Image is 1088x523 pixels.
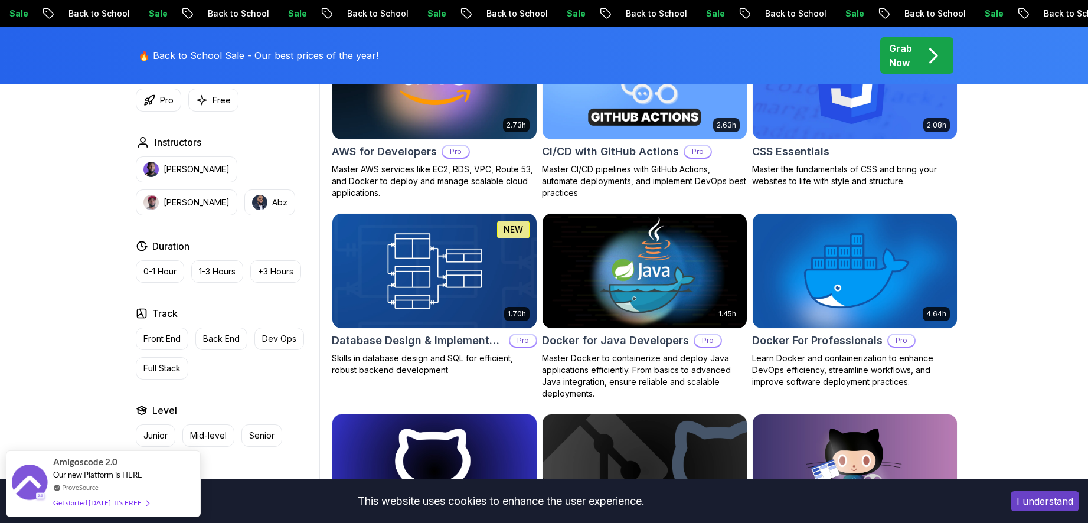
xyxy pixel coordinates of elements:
[190,430,227,442] p: Mid-level
[152,239,189,253] h2: Duration
[718,309,736,319] p: 1.45h
[752,164,958,187] p: Master the fundamentals of CSS and bring your websites to life with style and structure.
[888,8,969,19] p: Back to School
[685,146,711,158] p: Pro
[262,333,296,345] p: Dev Ops
[143,430,168,442] p: Junior
[332,164,537,199] p: Master AWS services like EC2, RDS, VPC, Route 53, and Docker to deploy and manage scalable cloud ...
[258,266,293,277] p: +3 Hours
[508,309,526,319] p: 1.70h
[1011,491,1079,511] button: Accept cookies
[143,195,159,210] img: instructor img
[749,8,829,19] p: Back to School
[252,195,267,210] img: instructor img
[926,309,946,319] p: 4.64h
[143,162,159,177] img: instructor img
[332,352,537,376] p: Skills in database design and SQL for efficient, robust backend development
[331,8,411,19] p: Back to School
[717,120,736,130] p: 2.63h
[182,424,234,447] button: Mid-level
[62,482,99,492] a: ProveSource
[213,94,231,106] p: Free
[332,332,504,349] h2: Database Design & Implementation
[551,8,589,19] p: Sale
[250,260,301,283] button: +3 Hours
[152,403,177,417] h2: Level
[889,41,912,70] p: Grab Now
[9,488,993,514] div: This website uses cookies to enhance the user experience.
[241,424,282,447] button: Senior
[188,89,238,112] button: Free
[195,328,247,350] button: Back End
[542,352,747,400] p: Master Docker to containerize and deploy Java applications efficiently. From basics to advanced J...
[542,164,747,199] p: Master CI/CD pipelines with GitHub Actions, automate deployments, and implement DevOps best pract...
[53,455,117,469] span: Amigoscode 2.0
[136,156,237,182] button: instructor img[PERSON_NAME]
[332,24,537,199] a: AWS for Developers card2.73hJUST RELEASEDAWS for DevelopersProMaster AWS services like EC2, RDS, ...
[752,24,958,187] a: CSS Essentials card2.08hCSS EssentialsMaster the fundamentals of CSS and bring your websites to l...
[136,89,181,112] button: Pro
[53,8,133,19] p: Back to School
[510,335,536,347] p: Pro
[752,332,883,349] h2: Docker For Professionals
[191,260,243,283] button: 1-3 Hours
[133,8,171,19] p: Sale
[542,213,747,400] a: Docker for Java Developers card1.45hDocker for Java DevelopersProMaster Docker to containerize an...
[969,8,1007,19] p: Sale
[695,335,721,347] p: Pro
[537,211,752,331] img: Docker for Java Developers card
[53,470,142,479] span: Our new Platform is HERE
[143,362,181,374] p: Full Stack
[136,189,237,215] button: instructor img[PERSON_NAME]
[53,496,149,509] div: Get started [DATE]. It's FREE
[203,333,240,345] p: Back End
[507,120,526,130] p: 2.73h
[752,213,958,388] a: Docker For Professionals card4.64hDocker For ProfessionalsProLearn Docker and containerization to...
[829,8,867,19] p: Sale
[155,135,201,149] h2: Instructors
[160,94,174,106] p: Pro
[143,333,181,345] p: Front End
[12,465,47,503] img: provesource social proof notification image
[199,266,236,277] p: 1-3 Hours
[249,430,275,442] p: Senior
[471,8,551,19] p: Back to School
[192,8,272,19] p: Back to School
[411,8,449,19] p: Sale
[244,189,295,215] button: instructor imgAbz
[254,328,304,350] button: Dev Ops
[138,48,378,63] p: 🔥 Back to School Sale - Our best prices of the year!
[888,335,914,347] p: Pro
[690,8,728,19] p: Sale
[542,143,679,160] h2: CI/CD with GitHub Actions
[143,266,177,277] p: 0-1 Hour
[164,164,230,175] p: [PERSON_NAME]
[752,143,829,160] h2: CSS Essentials
[272,197,287,208] p: Abz
[332,214,537,328] img: Database Design & Implementation card
[136,424,175,447] button: Junior
[753,214,957,328] img: Docker For Professionals card
[443,146,469,158] p: Pro
[610,8,690,19] p: Back to School
[136,357,188,380] button: Full Stack
[927,120,946,130] p: 2.08h
[272,8,310,19] p: Sale
[504,224,523,236] p: NEW
[164,197,230,208] p: [PERSON_NAME]
[136,260,184,283] button: 0-1 Hour
[136,328,188,350] button: Front End
[332,143,437,160] h2: AWS for Developers
[332,213,537,376] a: Database Design & Implementation card1.70hNEWDatabase Design & ImplementationProSkills in databas...
[542,332,689,349] h2: Docker for Java Developers
[542,24,747,199] a: CI/CD with GitHub Actions card2.63hNEWCI/CD with GitHub ActionsProMaster CI/CD pipelines with Git...
[152,306,178,321] h2: Track
[752,352,958,388] p: Learn Docker and containerization to enhance DevOps efficiency, streamline workflows, and improve...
